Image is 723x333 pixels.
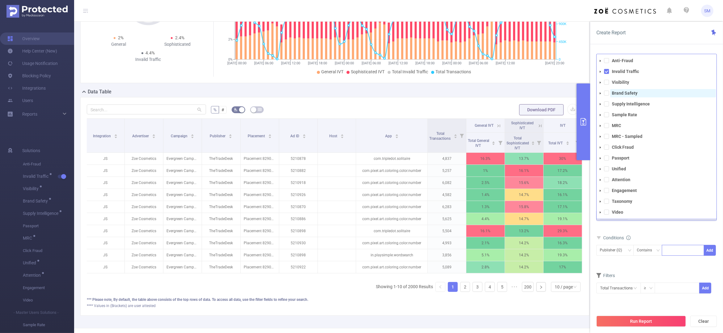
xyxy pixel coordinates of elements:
i: icon: left [439,285,442,289]
p: Zoe Cosmetics [125,165,163,177]
p: TheTradeDesk [202,213,240,225]
i: icon: caret-down [599,70,602,73]
p: Placement 8290433 [241,249,279,261]
span: General IVT [321,69,343,74]
p: Evergreen Campaign [163,261,202,273]
p: Evergreen Campaign [163,165,202,177]
tspan: [DATE] 00:00 [335,61,354,65]
i: Filter menu [496,133,505,152]
span: Total Sophisticated IVT [507,136,529,150]
div: Sort [191,133,194,137]
span: Total General IVT [468,139,490,148]
p: 14.2% [505,249,543,261]
p: 4.4% [466,213,505,225]
span: Solutions [22,144,40,157]
p: 5210870 [279,201,317,213]
p: JS [86,225,124,237]
p: Zoe Cosmetics [125,261,163,273]
p: 4,837 [428,153,466,164]
div: Sort [395,133,399,137]
p: Placement 8290433 [241,213,279,225]
i: icon: caret-down [599,103,602,106]
span: Reports [22,112,37,117]
strong: Click Fraud [612,145,634,150]
tspan: 0% [228,58,233,62]
i: Filter menu [573,133,582,152]
tspan: [DATE] 18:00 [308,61,327,65]
p: Evergreen Campaign [163,177,202,189]
a: 1 [448,282,457,292]
p: 5210898 [279,225,317,237]
i: icon: caret-down [599,211,602,214]
li: 5 [497,282,507,292]
span: # [221,107,224,112]
p: 3,856 [428,249,466,261]
li: Previous Page [435,282,445,292]
span: Host [330,134,338,138]
span: Unified [23,261,38,265]
p: com.pixel.art.coloring.color.number [356,261,427,273]
p: 1.4% [466,189,505,201]
p: 13.7% [505,153,543,164]
p: Placement 8290433 [241,261,279,273]
p: 15.8% [505,201,543,213]
strong: MRC - Sampled [612,134,642,139]
p: Evergreen Campaign [163,153,202,164]
span: % [213,107,216,112]
p: 1.3% [466,201,505,213]
tspan: [DATE] 00:00 [442,61,461,65]
span: Attention [23,273,43,277]
span: Total Invalid Traffic [392,69,428,74]
i: icon: caret-down [599,124,602,127]
li: 1 [448,282,458,292]
span: Engagement [23,282,74,294]
button: Run Report [596,316,686,327]
i: icon: table [258,108,262,111]
p: com.pixel.art.coloring.color.number [356,177,427,189]
div: 10 / page [555,282,573,292]
li: Showing 1-10 of 2000 Results [376,282,433,292]
span: MRC [23,236,34,240]
strong: Attention [612,177,630,182]
li: 2 [460,282,470,292]
p: 14.2% [505,237,543,249]
div: Sort [302,133,306,137]
button: Clear [690,316,717,327]
i: icon: right [539,285,543,289]
p: Zoe Cosmetics [125,153,163,164]
strong: Visibility [612,80,629,85]
span: Anti-Fraud [23,158,74,170]
p: com.pixel.art.coloring.color.number [356,201,427,213]
a: Integrations [7,82,46,94]
li: 3 [473,282,482,292]
p: 5210922 [279,261,317,273]
a: Users [7,94,33,107]
p: 17.1% [544,201,582,213]
i: icon: caret-down [599,146,602,149]
div: Sort [268,133,272,137]
p: TheTradeDesk [202,237,240,249]
li: 4 [485,282,495,292]
div: ≥ [644,283,650,293]
i: icon: caret-up [395,133,398,135]
i: icon: caret-down [341,136,344,138]
button: Add [699,283,711,293]
p: com.pixel.art.coloring.color.number [356,189,427,201]
span: Visibility [23,186,41,191]
p: 5,625 [428,213,466,225]
p: Placement 8290433 [241,177,279,189]
a: 5 [498,282,507,292]
p: in.playsimple.wordsearch [356,249,427,261]
p: 19.1% [544,213,582,225]
p: 5,504 [428,225,466,237]
span: 4.4% [146,50,155,55]
span: Supply Intelligence [23,211,61,216]
p: 2.1% [466,237,505,249]
div: Sort [531,140,535,144]
i: Filter menu [535,133,543,152]
p: JS [86,249,124,261]
strong: Brand Safety [612,91,637,96]
strong: Invalid Traffic [612,69,639,74]
a: Usage Notification [7,57,58,70]
div: General [89,41,148,48]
